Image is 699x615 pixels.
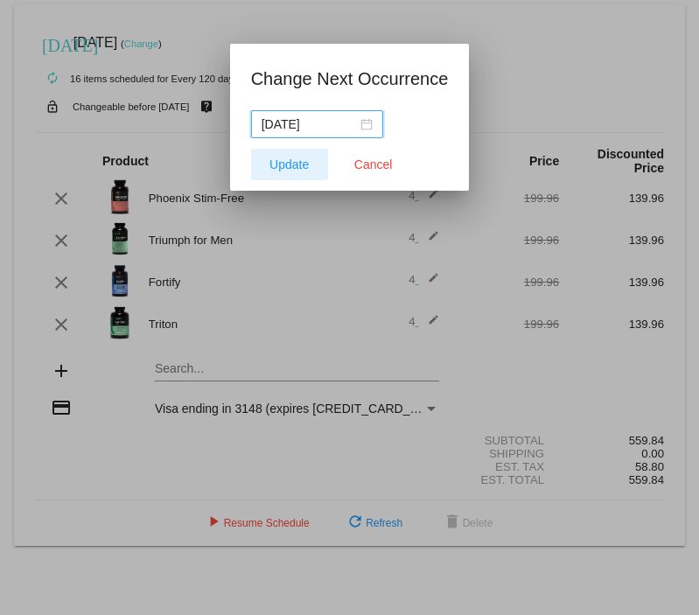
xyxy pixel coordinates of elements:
h1: Change Next Occurrence [251,65,449,93]
button: Close dialog [335,149,412,180]
button: Update [251,149,328,180]
input: Select date [262,115,357,134]
span: Update [269,157,309,171]
span: Cancel [354,157,393,171]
